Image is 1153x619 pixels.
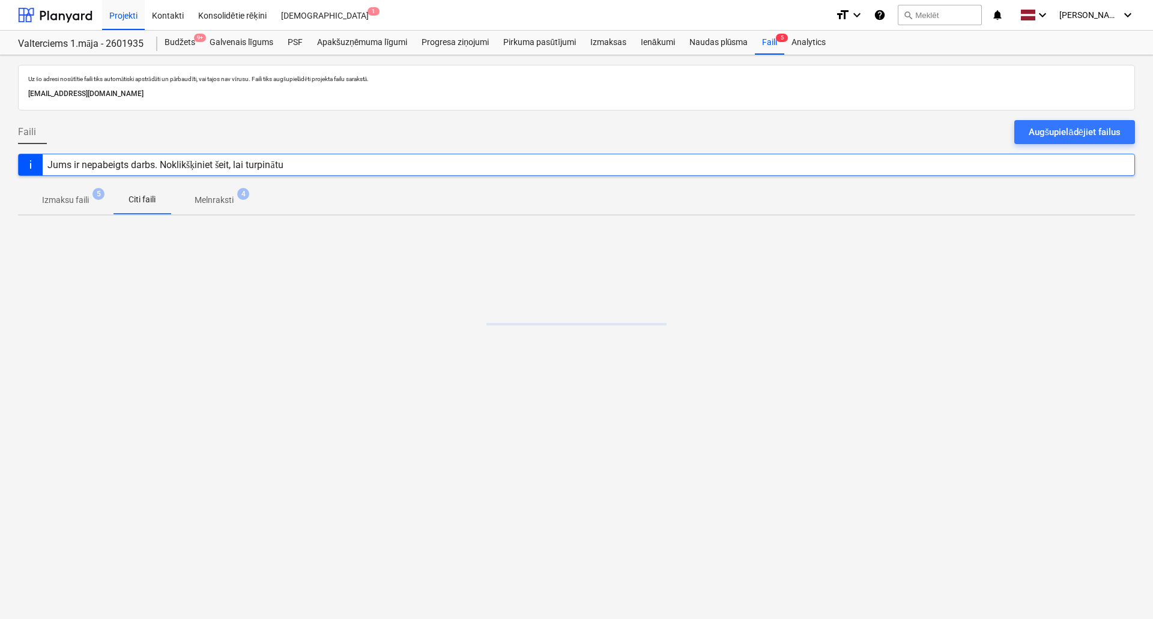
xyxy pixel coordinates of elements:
[776,34,788,42] span: 5
[682,31,755,55] a: Naudas plūsma
[1035,8,1050,22] i: keyboard_arrow_down
[42,194,89,207] p: Izmaksu faili
[18,38,143,50] div: Valterciems 1.māja - 2601935
[755,31,784,55] a: Faili5
[28,88,1125,100] p: [EMAIL_ADDRESS][DOMAIN_NAME]
[157,31,202,55] a: Budžets9+
[850,8,864,22] i: keyboard_arrow_down
[194,34,206,42] span: 9+
[414,31,496,55] a: Progresa ziņojumi
[195,194,234,207] p: Melnraksti
[47,159,283,171] div: Jums ir nepabeigts darbs. Noklikšķiniet šeit, lai turpinātu
[237,188,249,200] span: 4
[127,193,156,206] p: Citi faili
[903,10,913,20] span: search
[1121,8,1135,22] i: keyboard_arrow_down
[496,31,583,55] a: Pirkuma pasūtījumi
[1093,561,1153,619] iframe: Chat Widget
[1014,120,1135,144] button: Augšupielādējiet failus
[157,31,202,55] div: Budžets
[835,8,850,22] i: format_size
[310,31,414,55] a: Apakšuzņēmuma līgumi
[368,7,380,16] span: 1
[874,8,886,22] i: Zināšanu pamats
[1059,10,1119,20] span: [PERSON_NAME]
[583,31,634,55] a: Izmaksas
[92,188,104,200] span: 5
[991,8,1003,22] i: notifications
[755,31,784,55] div: Faili
[280,31,310,55] a: PSF
[898,5,982,25] button: Meklēt
[784,31,833,55] a: Analytics
[18,125,36,139] span: Faili
[1029,124,1121,140] div: Augšupielādējiet failus
[202,31,280,55] a: Galvenais līgums
[634,31,682,55] a: Ienākumi
[28,75,1125,83] p: Uz šo adresi nosūtītie faili tiks automātiski apstrādāti un pārbaudīti, vai tajos nav vīrusu. Fai...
